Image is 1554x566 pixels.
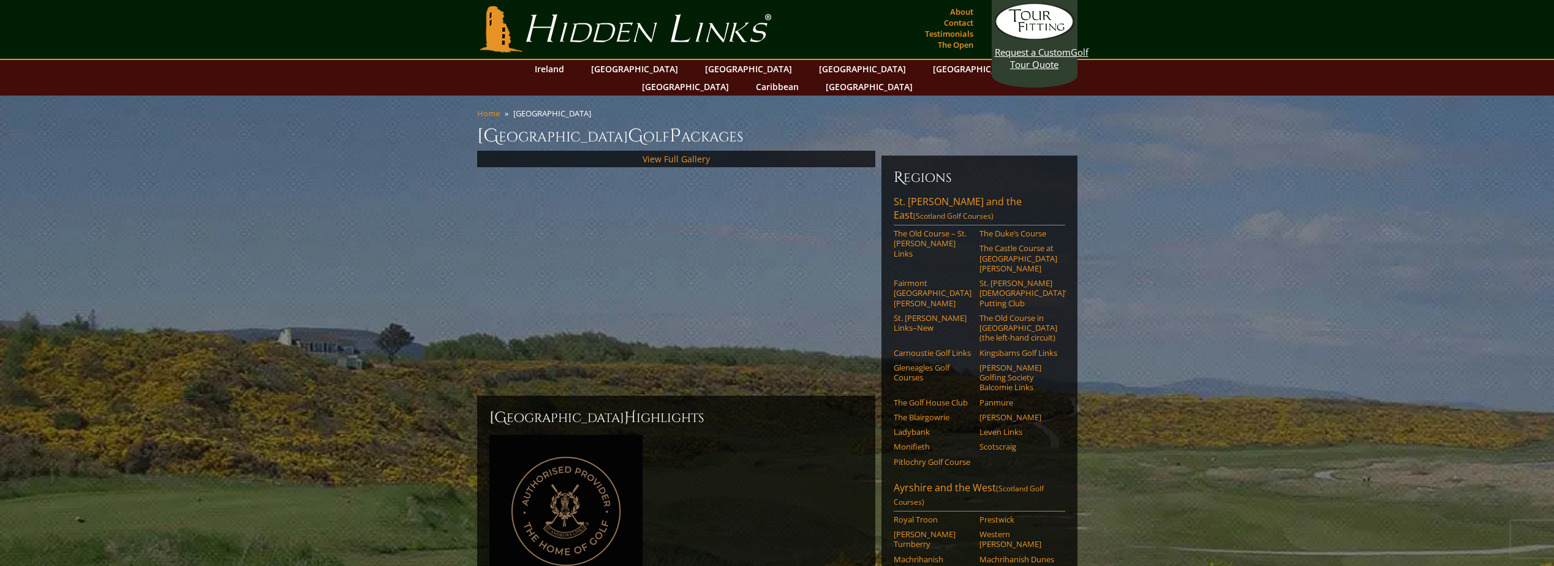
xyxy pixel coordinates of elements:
[979,363,1057,393] a: [PERSON_NAME] Golfing Society Balcomie Links
[979,412,1057,422] a: [PERSON_NAME]
[979,442,1057,451] a: Scotscraig
[643,153,710,165] a: View Full Gallery
[670,124,681,148] span: P
[624,408,636,428] span: H
[820,78,919,96] a: [GEOGRAPHIC_DATA]
[995,3,1074,70] a: Request a CustomGolf Tour Quote
[927,60,1026,78] a: [GEOGRAPHIC_DATA]
[894,427,971,437] a: Ladybank
[979,427,1057,437] a: Leven Links
[529,60,570,78] a: Ireland
[979,515,1057,524] a: Prestwick
[979,278,1057,308] a: St. [PERSON_NAME] [DEMOGRAPHIC_DATA]’ Putting Club
[979,529,1057,549] a: Western [PERSON_NAME]
[894,442,971,451] a: Monifieth
[477,124,1077,148] h1: [GEOGRAPHIC_DATA] olf ackages
[935,36,976,53] a: The Open
[979,398,1057,407] a: Panmure
[585,60,684,78] a: [GEOGRAPHIC_DATA]
[894,481,1065,511] a: Ayrshire and the West(Scotland Golf Courses)
[979,348,1057,358] a: Kingsbarns Golf Links
[489,408,863,428] h2: [GEOGRAPHIC_DATA] ighlights
[628,124,643,148] span: G
[699,60,798,78] a: [GEOGRAPHIC_DATA]
[477,108,500,119] a: Home
[894,228,971,258] a: The Old Course – St. [PERSON_NAME] Links
[894,515,971,524] a: Royal Troon
[979,313,1057,343] a: The Old Course in [GEOGRAPHIC_DATA] (the left-hand circuit)
[894,412,971,422] a: The Blairgowrie
[894,483,1044,507] span: (Scotland Golf Courses)
[947,3,976,20] a: About
[894,529,971,549] a: [PERSON_NAME] Turnberry
[894,398,971,407] a: The Golf House Club
[894,195,1065,225] a: St. [PERSON_NAME] and the East(Scotland Golf Courses)
[894,278,971,308] a: Fairmont [GEOGRAPHIC_DATA][PERSON_NAME]
[913,211,994,221] span: (Scotland Golf Courses)
[979,228,1057,238] a: The Duke’s Course
[941,14,976,31] a: Contact
[894,348,971,358] a: Carnoustie Golf Links
[979,554,1057,564] a: Machrihanish Dunes
[750,78,805,96] a: Caribbean
[636,78,735,96] a: [GEOGRAPHIC_DATA]
[894,457,971,467] a: Pitlochry Golf Course
[922,25,976,42] a: Testimonials
[979,243,1057,273] a: The Castle Course at [GEOGRAPHIC_DATA][PERSON_NAME]
[894,313,971,333] a: St. [PERSON_NAME] Links–New
[894,363,971,383] a: Gleneagles Golf Courses
[995,46,1071,58] span: Request a Custom
[513,108,596,119] li: [GEOGRAPHIC_DATA]
[894,168,1065,187] h6: Regions
[894,554,971,564] a: Machrihanish
[813,60,912,78] a: [GEOGRAPHIC_DATA]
